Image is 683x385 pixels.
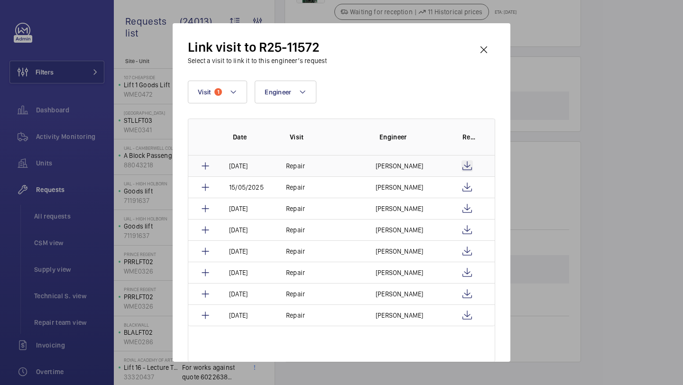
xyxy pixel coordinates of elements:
[229,268,248,277] p: [DATE]
[379,132,447,142] p: Engineer
[188,38,327,56] h2: Link visit to R25-11572
[286,311,305,320] p: Repair
[376,268,423,277] p: [PERSON_NAME]
[376,204,423,213] p: [PERSON_NAME]
[290,132,364,142] p: Visit
[286,161,305,171] p: Repair
[214,88,222,96] span: 1
[286,225,305,235] p: Repair
[286,289,305,299] p: Repair
[255,81,316,103] button: Engineer
[286,247,305,256] p: Repair
[376,161,423,171] p: [PERSON_NAME]
[376,183,423,192] p: [PERSON_NAME]
[233,132,275,142] p: Date
[188,81,247,103] button: Visit1
[376,289,423,299] p: [PERSON_NAME]
[265,88,291,96] span: Engineer
[229,225,248,235] p: [DATE]
[229,204,248,213] p: [DATE]
[286,268,305,277] p: Repair
[229,183,264,192] p: 15/05/2025
[229,289,248,299] p: [DATE]
[376,247,423,256] p: [PERSON_NAME]
[198,88,211,96] span: Visit
[229,311,248,320] p: [DATE]
[188,56,327,65] h3: Select a visit to link it to this engineer’s request
[376,311,423,320] p: [PERSON_NAME]
[462,132,476,142] p: Report
[376,225,423,235] p: [PERSON_NAME]
[286,204,305,213] p: Repair
[286,183,305,192] p: Repair
[229,161,248,171] p: [DATE]
[229,247,248,256] p: [DATE]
